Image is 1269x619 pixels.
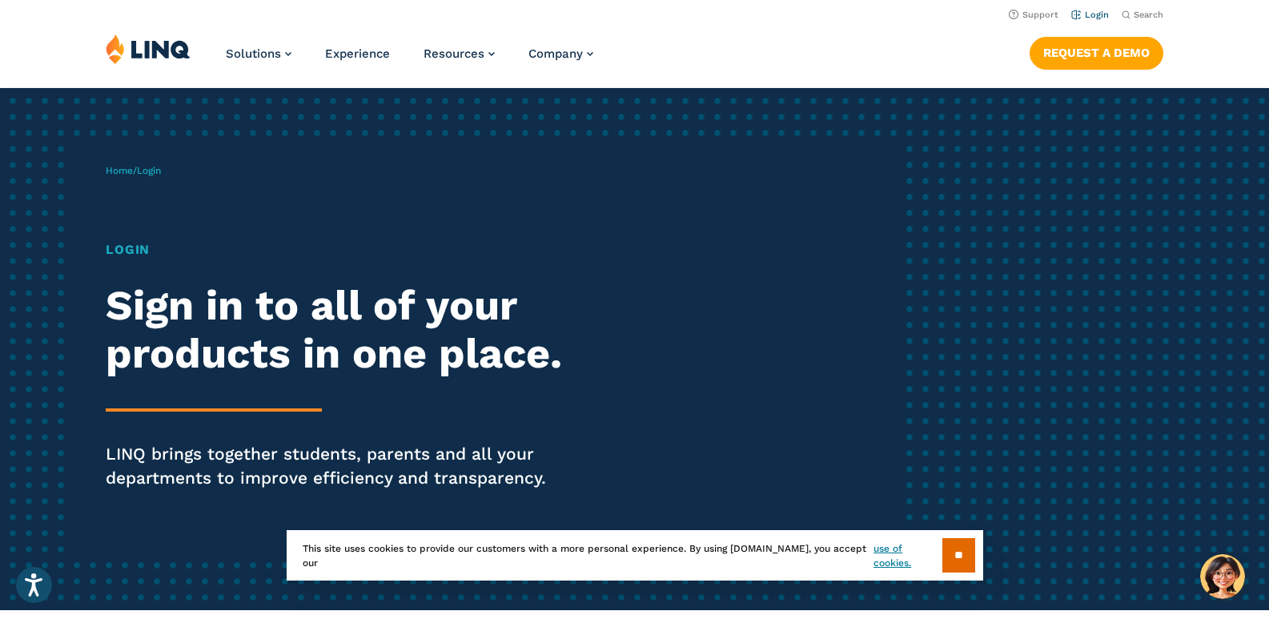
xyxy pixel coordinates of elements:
[1071,10,1109,20] a: Login
[1134,10,1163,20] span: Search
[137,165,161,176] span: Login
[106,442,595,490] p: LINQ brings together students, parents and all your departments to improve efficiency and transpa...
[528,46,593,61] a: Company
[106,34,191,64] img: LINQ | K‑12 Software
[528,46,583,61] span: Company
[424,46,484,61] span: Resources
[106,240,595,259] h1: Login
[1200,554,1245,599] button: Hello, have a question? Let’s chat.
[287,530,983,581] div: This site uses cookies to provide our customers with a more personal experience. By using [DOMAIN...
[226,34,593,86] nav: Primary Navigation
[106,282,595,378] h2: Sign in to all of your products in one place.
[1030,34,1163,69] nav: Button Navigation
[106,165,161,176] span: /
[873,541,942,570] a: use of cookies.
[424,46,495,61] a: Resources
[106,165,133,176] a: Home
[226,46,281,61] span: Solutions
[325,46,390,61] a: Experience
[1009,10,1058,20] a: Support
[1122,9,1163,21] button: Open Search Bar
[1030,37,1163,69] a: Request a Demo
[226,46,291,61] a: Solutions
